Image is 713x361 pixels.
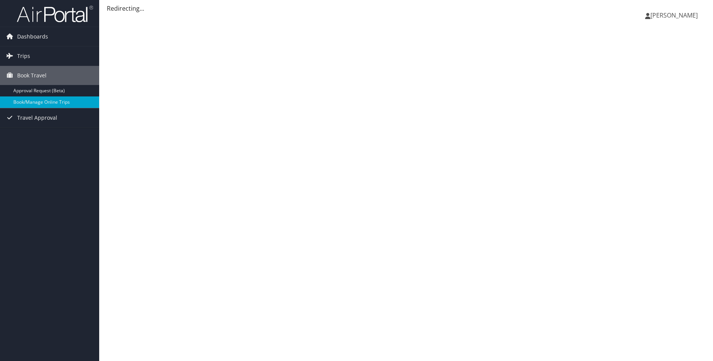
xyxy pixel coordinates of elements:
[645,4,705,27] a: [PERSON_NAME]
[107,4,705,13] div: Redirecting...
[17,108,57,127] span: Travel Approval
[17,66,47,85] span: Book Travel
[17,27,48,46] span: Dashboards
[650,11,698,19] span: [PERSON_NAME]
[17,47,30,66] span: Trips
[17,5,93,23] img: airportal-logo.png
